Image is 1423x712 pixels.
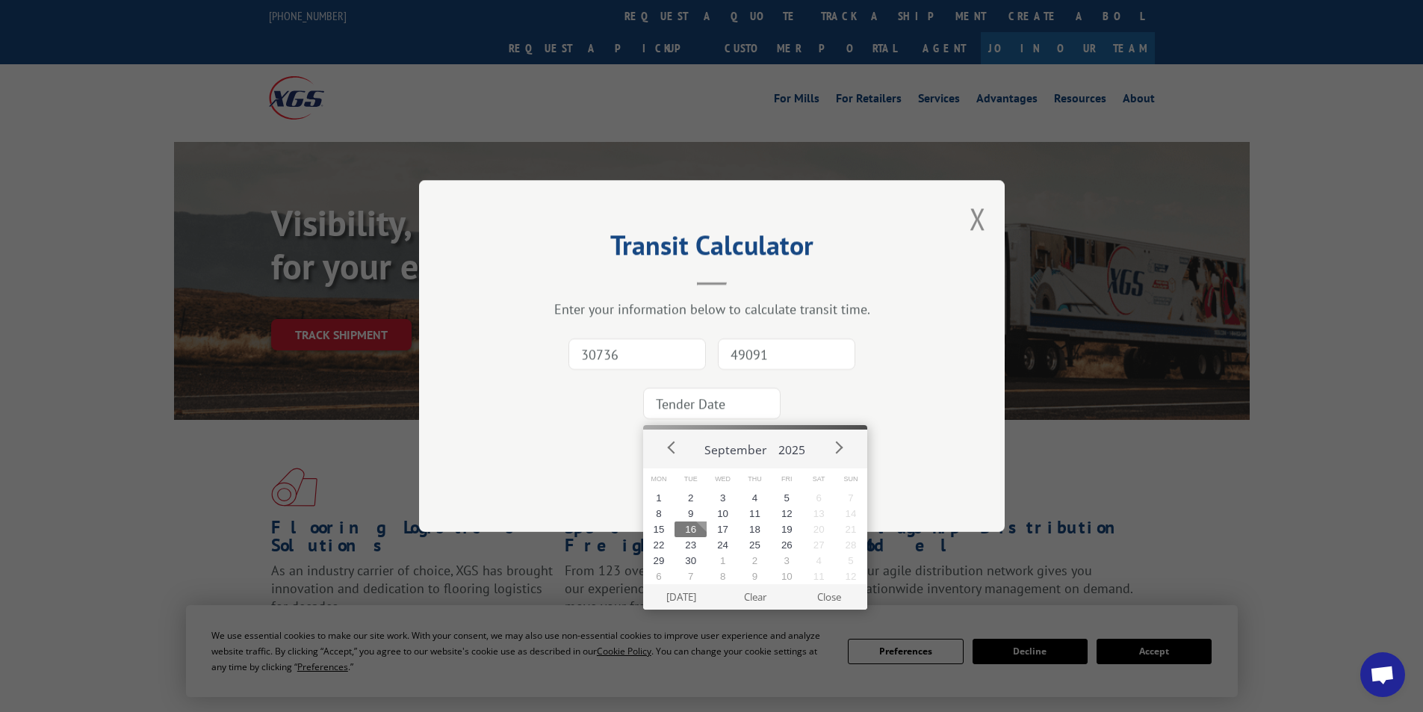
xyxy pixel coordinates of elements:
button: 1 [707,553,739,569]
button: 4 [739,490,771,506]
button: 20 [803,521,835,537]
button: 27 [803,537,835,553]
button: 17 [707,521,739,537]
span: Tue [675,468,707,490]
input: Origin Zip [568,338,706,370]
button: 5 [835,553,867,569]
button: 22 [643,537,675,553]
button: 10 [707,506,739,521]
button: [DATE] [644,584,718,610]
button: 12 [835,569,867,584]
button: 11 [803,569,835,584]
button: Next [827,436,849,459]
button: 30 [675,553,707,569]
button: 15 [643,521,675,537]
button: Prev [661,436,683,459]
input: Tender Date [643,388,781,419]
button: Clear [718,584,792,610]
button: 7 [675,569,707,584]
button: 23 [675,537,707,553]
button: 28 [835,537,867,553]
h2: Transit Calculator [494,235,930,263]
span: Sat [803,468,835,490]
span: Fri [771,468,803,490]
button: 26 [771,537,803,553]
button: 6 [803,490,835,506]
button: 6 [643,569,675,584]
input: Dest. Zip [718,338,855,370]
button: 2 [739,553,771,569]
button: 12 [771,506,803,521]
button: 18 [739,521,771,537]
div: Enter your information below to calculate transit time. [494,300,930,318]
button: 1 [643,490,675,506]
button: 4 [803,553,835,569]
button: 9 [739,569,771,584]
span: Sun [835,468,867,490]
span: Wed [707,468,739,490]
button: 29 [643,553,675,569]
button: 7 [835,490,867,506]
span: Mon [643,468,675,490]
button: 2025 [772,430,811,464]
button: 10 [771,569,803,584]
button: 21 [835,521,867,537]
button: 2 [675,490,707,506]
div: Open chat [1360,652,1405,697]
button: 13 [803,506,835,521]
button: 3 [771,553,803,569]
button: 8 [643,506,675,521]
button: 8 [707,569,739,584]
button: 5 [771,490,803,506]
button: September [698,430,772,464]
button: 16 [675,521,707,537]
button: Close modal [970,199,986,238]
span: Thu [739,468,771,490]
button: 3 [707,490,739,506]
button: 11 [739,506,771,521]
button: 19 [771,521,803,537]
button: 9 [675,506,707,521]
button: 25 [739,537,771,553]
button: 14 [835,506,867,521]
button: 24 [707,537,739,553]
button: Close [792,584,866,610]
